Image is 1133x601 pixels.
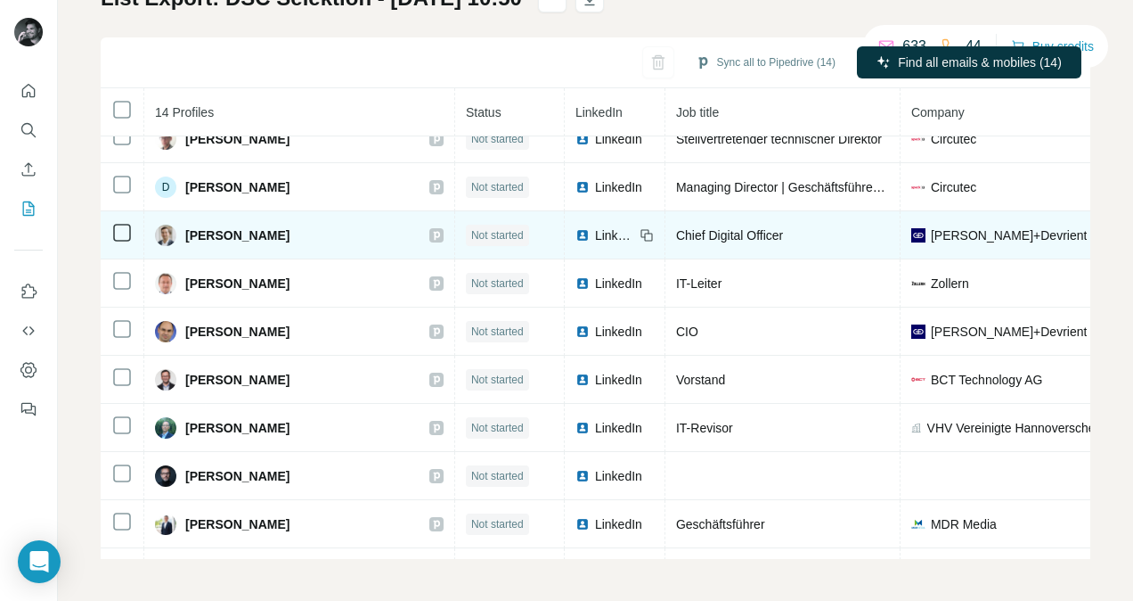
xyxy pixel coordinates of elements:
span: Not started [471,131,524,147]
span: VHV Vereinigte Hannoversche Versicherung a.G. [927,419,1124,437]
img: company-logo [911,132,925,146]
img: Avatar [155,273,176,294]
span: LinkedIn [595,178,642,196]
span: LinkedIn [595,371,642,389]
span: [PERSON_NAME] [185,275,289,292]
span: Not started [471,372,524,388]
span: Not started [471,516,524,532]
span: BCT Technology AG [931,371,1043,389]
span: Chief Digital Officer [676,228,783,243]
img: company-logo [911,373,925,387]
span: Not started [471,324,524,340]
span: [PERSON_NAME] [185,130,289,148]
span: [PERSON_NAME]+Devrient [931,323,1087,341]
img: Avatar [155,417,176,439]
span: IT-Leiter [676,276,721,291]
img: LinkedIn logo [575,132,590,146]
span: MDR Media [931,515,997,533]
button: Buy credits [1011,34,1094,59]
img: Avatar [155,465,176,487]
span: LinkedIn [595,419,642,437]
img: Avatar [155,321,176,342]
span: [PERSON_NAME] [185,515,289,533]
span: Zollern [931,275,969,292]
span: Vorstand [676,373,725,387]
button: Sync all to Pipedrive (14) [683,49,848,76]
img: LinkedIn logo [575,517,590,531]
span: LinkedIn [595,515,642,533]
img: LinkedIn logo [575,180,590,194]
span: Job title [676,105,719,119]
span: LinkedIn [595,275,642,292]
span: [PERSON_NAME] [185,467,289,485]
img: Avatar [155,128,176,150]
button: Enrich CSV [14,153,43,185]
span: 14 Profiles [155,105,214,119]
img: company-logo [911,180,925,194]
span: Not started [471,227,524,243]
img: LinkedIn logo [575,469,590,483]
span: Not started [471,468,524,484]
span: Managing Director | Geschäftsführender Gesellschafter [676,180,981,194]
span: CIO [676,325,698,339]
span: IT-Revisor [676,421,733,435]
span: Not started [471,276,524,292]
span: [PERSON_NAME] [185,178,289,196]
img: Avatar [14,18,43,46]
span: Circutec [931,130,976,148]
img: LinkedIn logo [575,276,590,291]
img: company-logo [911,228,925,243]
img: LinkedIn logo [575,228,590,243]
span: LinkedIn [595,467,642,485]
span: [PERSON_NAME] [185,419,289,437]
img: Avatar [155,225,176,246]
button: Feedback [14,393,43,425]
span: LinkedIn [595,130,642,148]
img: LinkedIn logo [575,373,590,387]
span: Stellvertretender technischer Direktor [676,132,882,146]
button: My lists [14,193,43,225]
button: Find all emails & mobiles (14) [857,46,1081,78]
span: [PERSON_NAME]+Devrient [931,226,1087,244]
button: Use Surfe API [14,315,43,347]
div: Open Intercom Messenger [18,540,61,583]
span: LinkedIn [575,105,623,119]
span: Not started [471,179,524,195]
span: [PERSON_NAME] [185,226,289,244]
span: Status [466,105,501,119]
span: LinkedIn [595,323,642,341]
img: company-logo [911,325,925,339]
img: company-logo [911,276,925,291]
img: LinkedIn logo [575,421,590,435]
span: LinkedIn [595,226,634,244]
button: Dashboard [14,354,43,386]
span: Not started [471,420,524,436]
img: Avatar [155,514,176,535]
img: Avatar [155,369,176,391]
button: Search [14,114,43,146]
img: LinkedIn logo [575,325,590,339]
p: 633 [902,36,926,57]
p: 44 [966,36,982,57]
button: Use Surfe on LinkedIn [14,276,43,308]
img: company-logo [911,517,925,531]
span: [PERSON_NAME] [185,323,289,341]
span: Company [911,105,965,119]
span: Geschäftsführer [676,517,765,531]
span: [PERSON_NAME] [185,371,289,389]
span: Find all emails & mobiles (14) [898,54,1062,71]
span: Circutec [931,178,976,196]
button: Quick start [14,75,43,107]
div: D [155,177,176,198]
